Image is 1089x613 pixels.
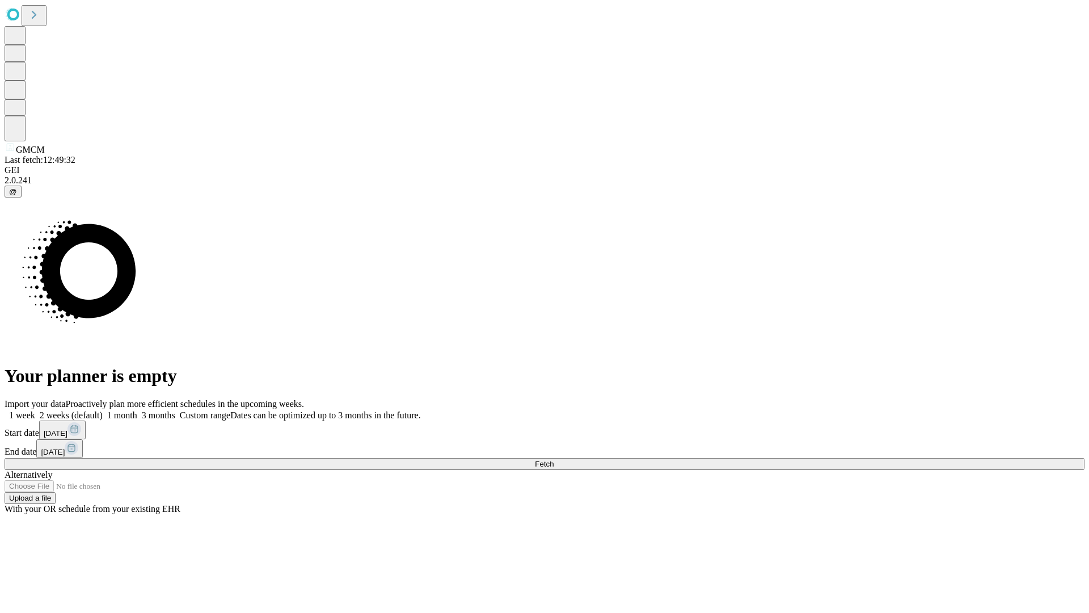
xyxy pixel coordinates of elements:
[5,366,1084,387] h1: Your planner is empty
[5,421,1084,439] div: Start date
[5,458,1084,470] button: Fetch
[40,410,103,420] span: 2 weeks (default)
[16,145,45,154] span: GMCM
[180,410,230,420] span: Custom range
[5,155,75,165] span: Last fetch: 12:49:32
[41,448,65,456] span: [DATE]
[5,439,1084,458] div: End date
[5,399,66,409] span: Import your data
[36,439,83,458] button: [DATE]
[5,165,1084,175] div: GEI
[5,186,22,198] button: @
[39,421,86,439] button: [DATE]
[107,410,137,420] span: 1 month
[66,399,304,409] span: Proactively plan more efficient schedules in the upcoming weeks.
[5,470,52,480] span: Alternatively
[5,504,180,514] span: With your OR schedule from your existing EHR
[535,460,554,468] span: Fetch
[9,410,35,420] span: 1 week
[9,187,17,196] span: @
[230,410,420,420] span: Dates can be optimized up to 3 months in the future.
[142,410,175,420] span: 3 months
[44,429,67,438] span: [DATE]
[5,175,1084,186] div: 2.0.241
[5,492,56,504] button: Upload a file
